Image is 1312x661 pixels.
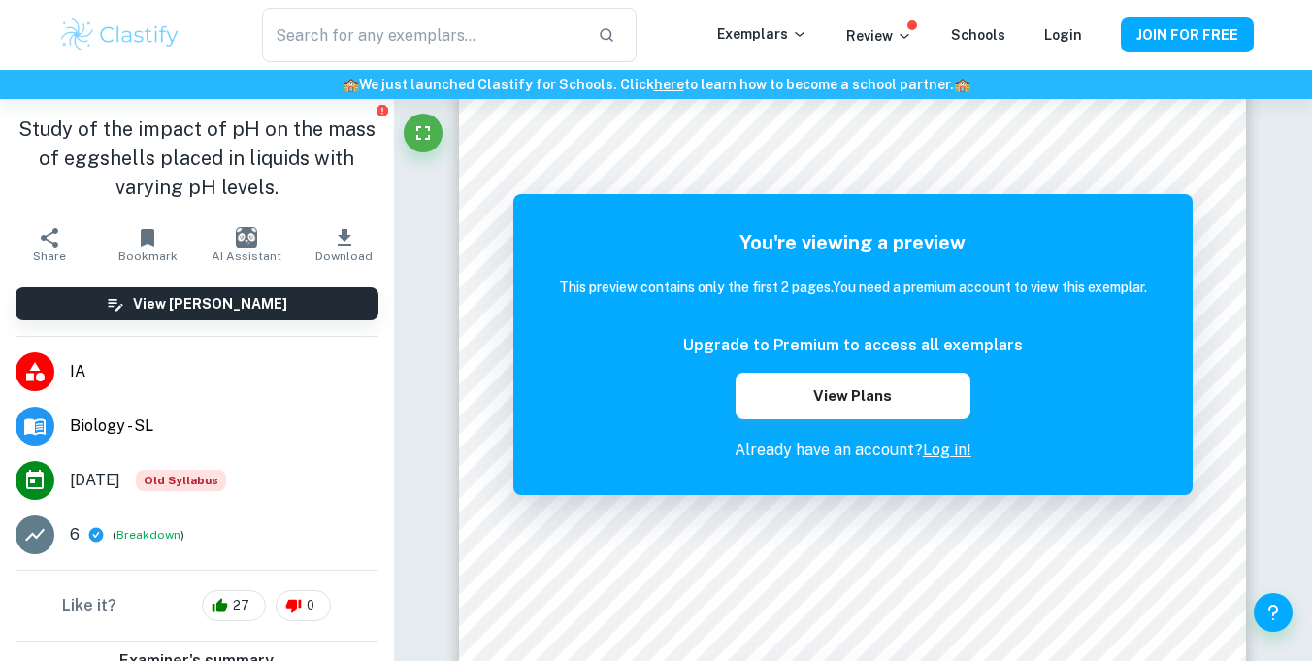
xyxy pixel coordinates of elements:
[62,594,116,617] h6: Like it?
[70,523,80,546] p: 6
[4,74,1308,95] h6: We just launched Clastify for Schools. Click to learn how to become a school partner.
[1044,27,1082,43] a: Login
[376,103,390,117] button: Report issue
[559,228,1147,257] h5: You're viewing a preview
[33,249,66,263] span: Share
[559,277,1147,298] h6: This preview contains only the first 2 pages. You need a premium account to view this exemplar.
[116,526,180,544] button: Breakdown
[923,441,971,459] a: Log in!
[16,287,378,320] button: View [PERSON_NAME]
[683,334,1023,357] h6: Upgrade to Premium to access all exemplars
[343,77,359,92] span: 🏫
[70,414,378,438] span: Biology - SL
[113,526,184,545] span: ( )
[1254,593,1293,632] button: Help and Feedback
[133,293,287,314] h6: View [PERSON_NAME]
[262,8,582,62] input: Search for any exemplars...
[70,469,120,492] span: [DATE]
[654,77,684,92] a: here
[212,249,281,263] span: AI Assistant
[846,25,912,47] p: Review
[202,590,266,621] div: 27
[16,115,378,202] h1: Study of the impact of pH on the mass of eggshells placed in liquids with varying pH levels.
[954,77,970,92] span: 🏫
[236,227,257,248] img: AI Assistant
[118,249,178,263] span: Bookmark
[315,249,373,263] span: Download
[276,590,331,621] div: 0
[404,114,443,152] button: Fullscreen
[296,596,325,615] span: 0
[717,23,807,45] p: Exemplars
[58,16,181,54] img: Clastify logo
[70,360,378,383] span: IA
[295,217,393,272] button: Download
[98,217,196,272] button: Bookmark
[197,217,295,272] button: AI Assistant
[951,27,1005,43] a: Schools
[136,470,226,491] span: Old Syllabus
[559,439,1147,462] p: Already have an account?
[1121,17,1254,52] button: JOIN FOR FREE
[222,596,260,615] span: 27
[136,470,226,491] div: Starting from the May 2025 session, the Biology IA requirements have changed. It's OK to refer to...
[736,373,970,419] button: View Plans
